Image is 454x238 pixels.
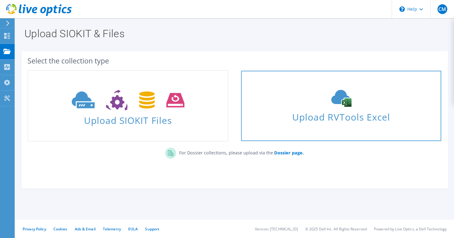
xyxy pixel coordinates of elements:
a: Ads & Email [75,226,96,232]
svg: \n [399,6,405,12]
a: Upload RVTools Excel [241,70,441,142]
a: EULA [128,226,138,232]
li: Version: [TECHNICAL_ID] [255,226,298,232]
div: Select the collection type [27,57,442,64]
a: Support [145,226,159,232]
a: Telemetry [103,226,121,232]
span: Upload RVTools Excel [241,109,441,122]
b: Dossier page. [274,150,304,156]
li: Powered by Live Optics, a Dell Technology [374,226,447,232]
a: Dossier page. [273,150,304,156]
a: Privacy Policy [23,226,46,232]
p: For Dossier collections, please upload via the [176,148,304,156]
li: © 2025 Dell Inc. All Rights Reserved [305,226,367,232]
h1: Upload SIOKIT & Files [24,28,442,39]
span: Upload SIOKIT Files [28,112,228,125]
a: Cookies [53,226,67,232]
span: CM [438,4,447,14]
a: Upload SIOKIT Files [27,70,228,142]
